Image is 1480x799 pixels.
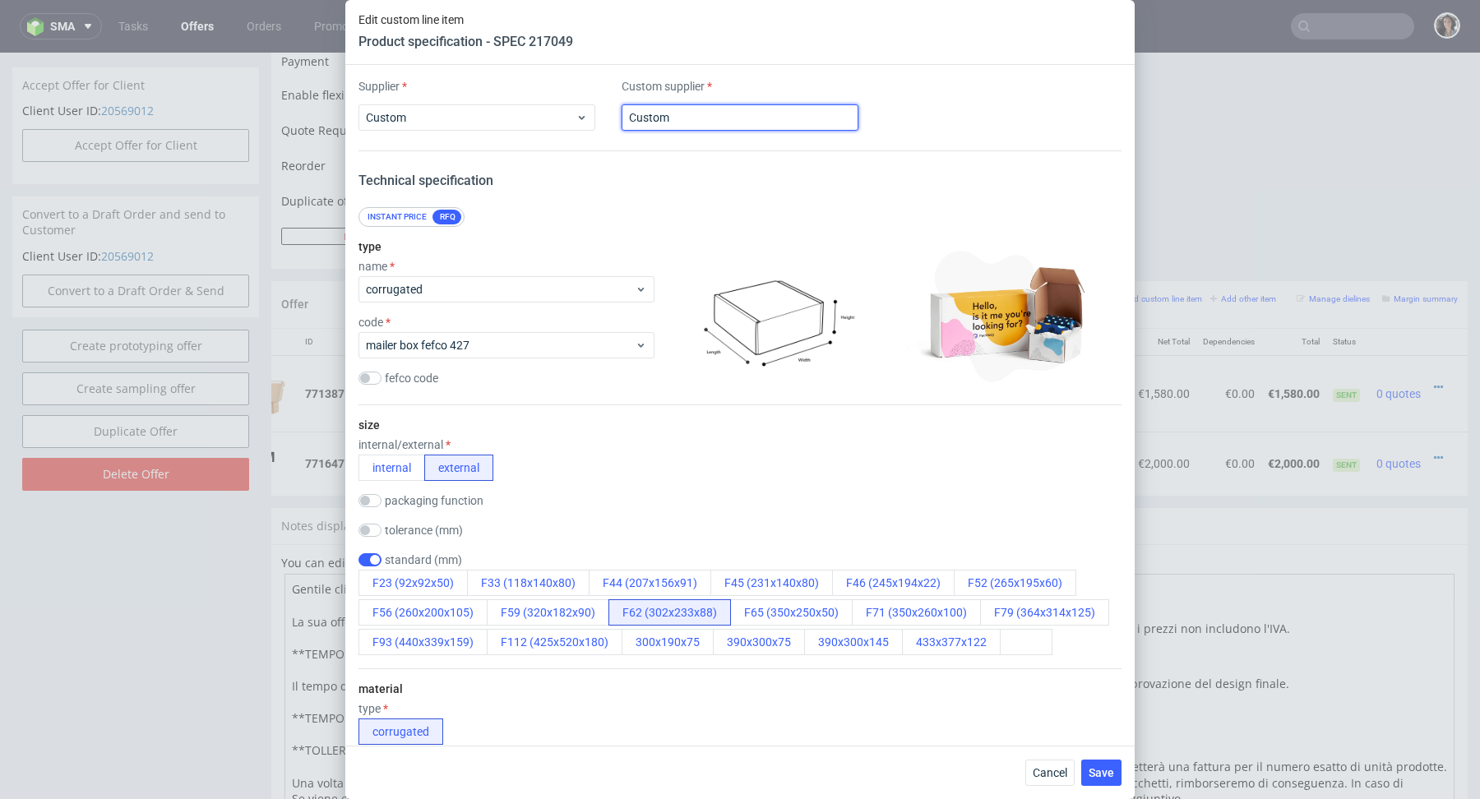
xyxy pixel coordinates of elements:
[1046,276,1085,303] th: Quant.
[730,599,853,626] button: F65 (350x250x50)
[361,210,433,224] div: Instant price
[366,281,635,298] span: corrugated
[1333,406,1360,419] span: Sent
[12,144,259,196] div: Convert to a Draft Order and send to Customer
[919,242,996,251] small: Add PIM line item
[12,15,259,51] div: Accept Offer for Client
[1085,276,1131,303] th: Unit Price
[22,222,249,255] input: Convert to a Draft Order & Send
[358,33,573,51] header: Product specification - SPEC 217049
[305,404,345,418] strong: 771647
[1112,242,1202,251] small: Add custom line item
[281,64,508,103] td: Quote Request ID
[358,682,403,695] label: material
[467,570,590,596] button: F33 (118x140x80)
[804,629,903,655] button: 390x300x145
[358,332,1039,349] div: • Packhelp Zapier • White • Eco • Translation missing: en.zpkj.product.finish.foil-none-single-strip
[1196,276,1261,303] th: Dependencies
[424,455,493,481] button: external
[1297,242,1370,251] small: Manage dielines
[426,37,439,50] img: Hokodo
[22,363,249,395] a: Duplicate Offer
[281,175,483,192] button: Force CRM resync
[438,502,497,518] a: markdown
[281,103,508,135] td: Reorder
[954,570,1076,596] button: F52 (265x195x60)
[1261,303,1326,379] td: €1,580.00
[1196,303,1261,379] td: €0.00
[980,599,1109,626] button: F79 (364x314x125)
[385,372,438,385] label: fefco code
[366,337,635,353] span: mailer box fefco 427
[358,13,573,26] span: Edit custom line item
[358,418,380,432] label: size
[358,333,488,349] span: White-on-Kraft Mailer Box
[385,553,462,566] label: standard (mm)
[358,599,488,626] button: F56 (260x200x105)
[358,718,443,745] button: corrugated
[385,494,483,507] label: packaging function
[1004,242,1104,251] small: Add line item from VMA
[22,320,249,353] a: Create sampling offer
[1085,303,1131,379] td: €0.79
[358,240,382,253] label: type
[358,386,472,403] span: Fefco 427 (mailer box)
[1085,379,1131,443] td: €1.00
[366,109,576,126] span: Custom
[22,76,249,109] button: Accept Offer for Client
[710,570,833,596] button: F45 (231x140x80)
[1033,767,1067,778] span: Cancel
[1382,242,1458,251] small: Margin summary
[1131,379,1196,443] td: €2,000.00
[474,389,534,402] span: SPEC- 217049
[661,244,891,388] img: corrugated--mailer-box--infographic.png
[902,629,1001,655] button: 433x377x122
[22,277,249,310] a: Create prototyping offer
[358,316,391,329] label: code
[905,233,1108,398] img: corrugated--mailer-box--photo-min.jpg
[713,629,805,655] button: 390x300x75
[298,276,351,303] th: ID
[358,570,468,596] button: F23 (92x92x50)
[1261,379,1326,443] td: €2,000.00
[358,455,425,481] button: internal
[1210,242,1276,251] small: Add other item
[852,599,981,626] button: F71 (350x260x100)
[1131,303,1196,379] td: €1,580.00
[358,173,493,188] span: Technical specification
[358,260,395,273] label: name
[358,78,595,95] label: Supplier
[1196,379,1261,443] td: €0.00
[358,386,1039,436] div: Custom • Custom
[487,599,609,626] button: F59 (320x182x90)
[1089,767,1114,778] span: Save
[281,135,508,173] td: Duplicate of (Offer ID)
[1376,335,1421,348] span: 0 quotes
[22,196,249,212] p: Client User ID:
[1333,336,1360,349] span: Sent
[832,570,955,596] button: F46 (245x194x22)
[385,524,463,537] label: tolerance (mm)
[358,702,388,715] label: type
[1326,276,1370,303] th: Status
[524,137,836,160] input: Only numbers
[358,438,451,451] label: internal/external
[281,32,508,64] td: Enable flexible payments
[433,210,462,224] div: RFQ
[1046,303,1085,379] td: 2000
[759,175,848,192] input: Save
[1376,404,1421,418] span: 0 quotes
[22,50,249,67] p: Client User ID:
[305,335,345,348] strong: 771387
[1046,379,1085,443] td: 2000
[101,50,154,66] a: 20569012
[589,570,711,596] button: F44 (207x156x91)
[1261,276,1326,303] th: Total
[358,629,488,655] button: F93 (440x339x159)
[1131,276,1196,303] th: Net Total
[391,423,423,434] a: CBOY-1
[1081,760,1122,786] button: Save
[101,196,154,211] a: 20569012
[622,78,858,95] label: Custom supplier
[22,405,249,438] input: Delete Offer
